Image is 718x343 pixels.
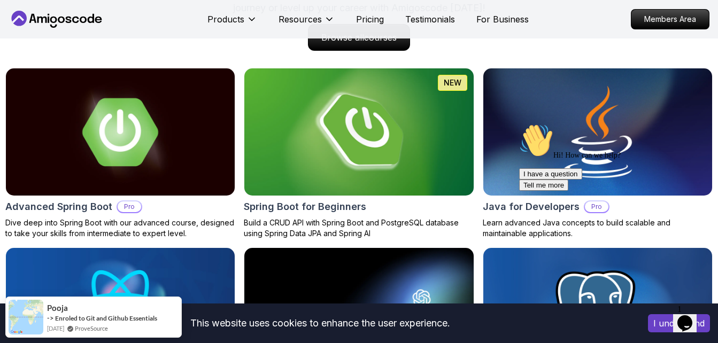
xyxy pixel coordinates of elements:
[244,199,366,214] h2: Spring Boot for Beginners
[476,13,529,26] a: For Business
[279,13,335,34] button: Resources
[47,303,68,313] span: Pooja
[279,13,322,26] p: Resources
[648,314,710,332] button: Accept cookies
[5,68,235,239] a: Advanced Spring Boot cardAdvanced Spring BootProDive deep into Spring Boot with our advanced cour...
[483,68,713,239] a: Java for Developers cardJava for DevelopersProLearn advanced Java concepts to build scalable and ...
[4,4,38,38] img: :wave:
[356,13,384,26] a: Pricing
[207,13,257,34] button: Products
[5,217,235,239] p: Dive deep into Spring Boot with our advanced course, designed to take your skills from intermedia...
[75,324,108,333] a: ProveSource
[5,199,112,214] h2: Advanced Spring Boot
[405,13,455,26] a: Testimonials
[483,68,712,196] img: Java for Developers card
[55,314,157,322] a: Enroled to Git and Github Essentials
[47,314,54,322] span: ->
[4,49,67,60] button: I have a question
[118,201,141,212] p: Pro
[444,77,461,88] p: NEW
[483,199,580,214] h2: Java for Developers
[244,68,474,239] a: Spring Boot for Beginners cardNEWSpring Boot for BeginnersBuild a CRUD API with Spring Boot and P...
[47,324,64,333] span: [DATE]
[4,4,197,72] div: 👋Hi! How can we help?I have a questionTell me more
[8,311,632,335] div: This website uses cookies to enhance the user experience.
[631,10,709,29] p: Members Area
[239,65,480,199] img: Spring Boot for Beginners card
[4,60,53,72] button: Tell me more
[631,9,709,29] a: Members Area
[244,217,474,239] p: Build a CRUD API with Spring Boot and PostgreSQL database using Spring Data JPA and Spring AI
[483,217,713,239] p: Learn advanced Java concepts to build scalable and maintainable applications.
[6,68,235,196] img: Advanced Spring Boot card
[4,32,106,40] span: Hi! How can we help?
[515,119,707,295] iframe: chat widget
[673,300,707,332] iframe: chat widget
[9,300,43,334] img: provesource social proof notification image
[207,13,244,26] p: Products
